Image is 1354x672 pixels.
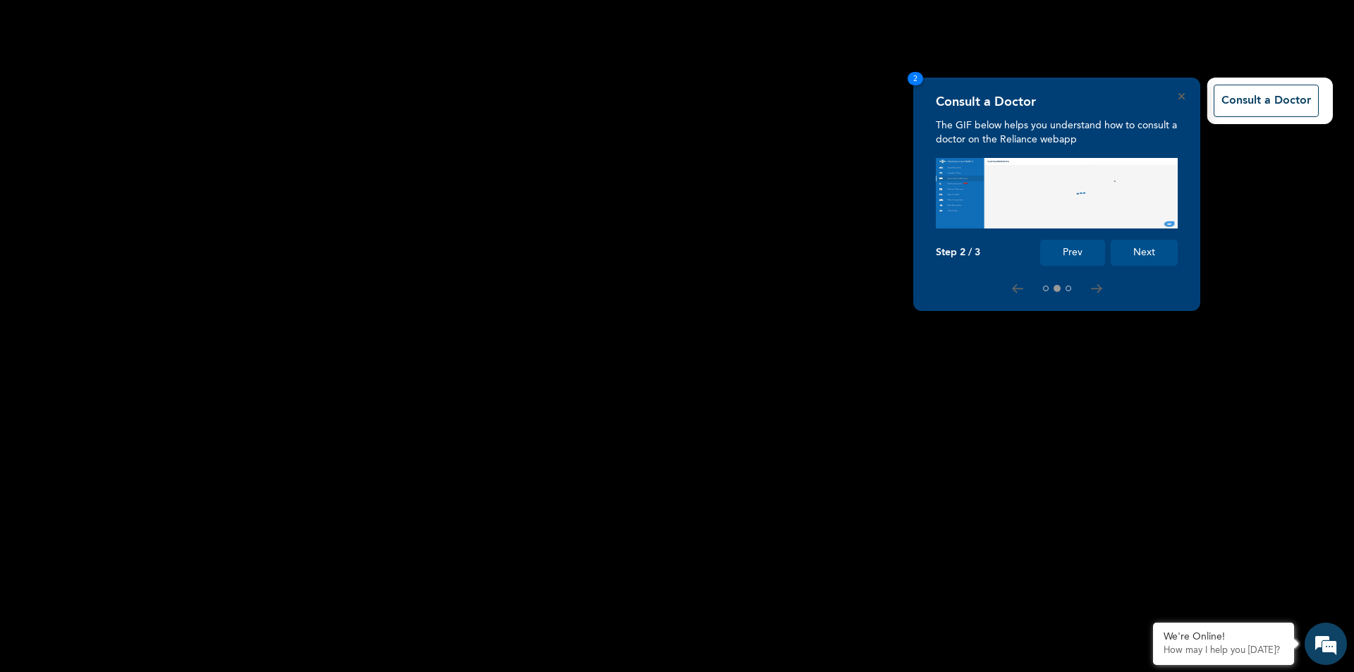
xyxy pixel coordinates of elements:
button: Consult a Doctor [1214,85,1319,117]
button: Close [1178,93,1185,99]
img: consult_tour.f0374f2500000a21e88d.gif [936,158,1178,228]
div: We're Online! [1164,631,1283,643]
p: How may I help you today? [1164,645,1283,656]
p: Step 2 / 3 [936,247,980,259]
button: Next [1111,240,1178,266]
button: Prev [1040,240,1105,266]
span: 2 [908,72,923,85]
p: The GIF below helps you understand how to consult a doctor on the Reliance webapp [936,118,1178,147]
h4: Consult a Doctor [936,94,1036,110]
